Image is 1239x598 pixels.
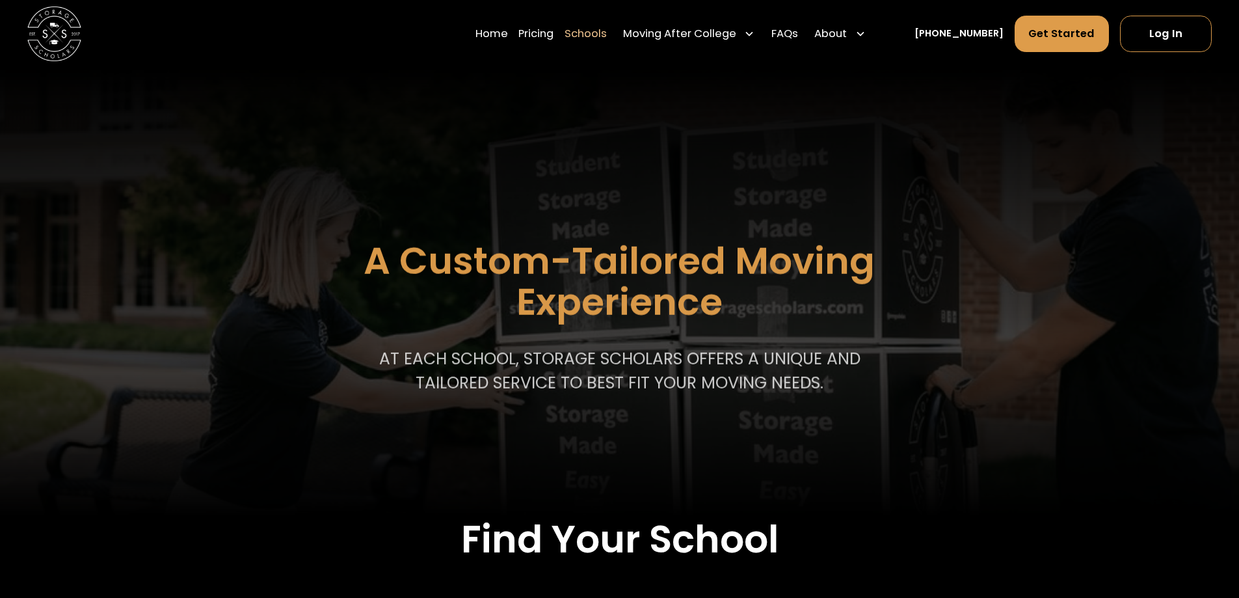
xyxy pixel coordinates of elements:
[132,517,1106,562] h2: Find Your School
[1015,16,1110,52] a: Get Started
[27,7,81,61] a: home
[27,7,81,61] img: Storage Scholars main logo
[565,15,607,53] a: Schools
[518,15,553,53] a: Pricing
[809,15,872,53] div: About
[373,347,866,396] p: At each school, storage scholars offers a unique and tailored service to best fit your Moving needs.
[475,15,508,53] a: Home
[1120,16,1212,52] a: Log In
[914,27,1004,41] a: [PHONE_NUMBER]
[295,241,944,323] h1: A Custom-Tailored Moving Experience
[771,15,798,53] a: FAQs
[623,26,736,42] div: Moving After College
[618,15,761,53] div: Moving After College
[814,26,847,42] div: About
